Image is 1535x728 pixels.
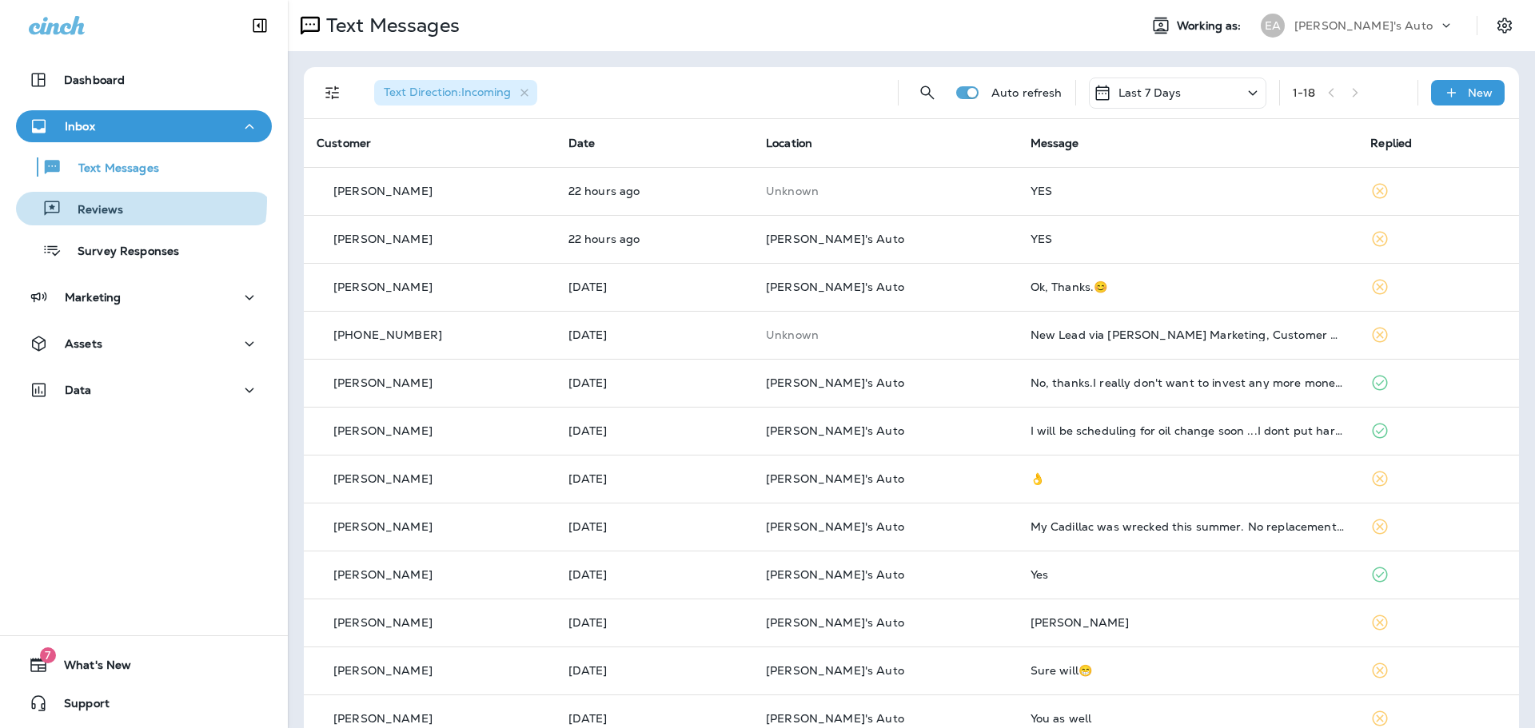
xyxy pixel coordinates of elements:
p: [PERSON_NAME] [333,664,433,677]
p: Sep 15, 2025 03:39 PM [568,280,740,293]
p: Survey Responses [62,245,179,260]
span: [PERSON_NAME]'s Auto [766,711,904,726]
div: Yes [1031,568,1346,581]
button: Filters [317,77,349,109]
p: Text Messages [320,14,460,38]
p: [PERSON_NAME] [333,568,433,581]
button: Text Messages [16,150,272,184]
p: Auto refresh [991,86,1063,99]
span: [PERSON_NAME]'s Auto [766,567,904,582]
p: Data [65,384,92,396]
button: Survey Responses [16,233,272,267]
p: This customer does not have a last location and the phone number they messaged is not assigned to... [766,185,1005,197]
p: Text Messages [62,161,159,177]
div: You as well [1031,712,1346,725]
p: Reviews [62,203,123,218]
span: Working as: [1177,19,1245,33]
p: Dashboard [64,74,125,86]
p: [PERSON_NAME] [333,616,433,629]
span: [PERSON_NAME]'s Auto [766,232,904,246]
button: Collapse Sidebar [237,10,282,42]
p: Sep 15, 2025 12:49 PM [568,328,740,341]
button: 7What's New [16,649,272,681]
div: Text Direction:Incoming [374,80,537,105]
p: Marketing [65,291,121,304]
button: Data [16,374,272,406]
div: Ty [1031,616,1346,629]
span: Replied [1370,136,1412,150]
button: Settings [1490,11,1519,40]
span: What's New [48,658,131,678]
span: [PERSON_NAME]'s Auto [766,376,904,390]
div: EA [1261,14,1285,38]
div: I will be scheduling for oil change soon ...I dont put hardly any miles on it so I normally wait ... [1031,424,1346,437]
span: Support [48,697,110,716]
p: [PERSON_NAME]'s Auto [1294,19,1433,32]
span: [PERSON_NAME]'s Auto [766,471,904,486]
div: 1 - 18 [1293,86,1316,99]
span: Location [766,136,812,150]
p: [PERSON_NAME] [333,280,433,293]
button: Inbox [16,110,272,142]
p: Sep 11, 2025 03:54 PM [568,568,740,581]
span: Message [1031,136,1079,150]
span: Text Direction : Incoming [384,85,511,99]
span: [PERSON_NAME]'s Auto [766,519,904,534]
span: [PERSON_NAME]'s Auto [766,663,904,678]
p: [PHONE_NUMBER] [333,328,442,341]
p: New [1468,86,1493,99]
span: [PERSON_NAME]'s Auto [766,424,904,438]
p: [PERSON_NAME] [333,520,433,533]
div: My Cadillac was wrecked this summer. No replacement yet. 👍😎 [1031,520,1346,533]
p: Sep 11, 2025 05:57 PM [568,520,740,533]
button: Assets [16,328,272,360]
p: [PERSON_NAME] [333,472,433,485]
button: Reviews [16,192,272,225]
p: Inbox [65,120,95,133]
p: [PERSON_NAME] [333,233,433,245]
span: Customer [317,136,371,150]
div: 👌 [1031,472,1346,485]
p: Sep 16, 2025 11:17 AM [568,233,740,245]
p: Sep 12, 2025 11:57 AM [568,424,740,437]
p: Sep 11, 2025 12:15 PM [568,616,740,629]
p: [PERSON_NAME] [333,376,433,389]
div: Sure will😁 [1031,664,1346,677]
span: Date [568,136,596,150]
button: Marketing [16,281,272,313]
p: Sep 10, 2025 03:29 PM [568,664,740,677]
p: [PERSON_NAME] [333,424,433,437]
button: Support [16,687,272,719]
div: YES [1031,185,1346,197]
p: Sep 15, 2025 09:22 AM [568,376,740,389]
p: Sep 10, 2025 11:33 AM [568,712,740,725]
p: Sep 16, 2025 11:27 AM [568,185,740,197]
button: Search Messages [911,77,943,109]
button: Dashboard [16,64,272,96]
span: [PERSON_NAME]'s Auto [766,280,904,294]
div: Ok, Thanks.😊 [1031,280,1346,293]
p: [PERSON_NAME] [333,712,433,725]
p: Sep 12, 2025 11:24 AM [568,472,740,485]
p: This customer does not have a last location and the phone number they messaged is not assigned to... [766,328,1005,341]
div: New Lead via Merrick Marketing, Customer Name: Caleb, Contact info: +18135519721, Job Info: Im ge... [1031,328,1346,341]
div: YES [1031,233,1346,245]
div: No, thanks.I really don't want to invest any more money in it. I think i'm going to put it up for... [1031,376,1346,389]
p: Assets [65,337,102,350]
span: 7 [40,647,56,663]
p: Last 7 Days [1118,86,1182,99]
p: [PERSON_NAME] [333,185,433,197]
span: [PERSON_NAME]'s Auto [766,615,904,630]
